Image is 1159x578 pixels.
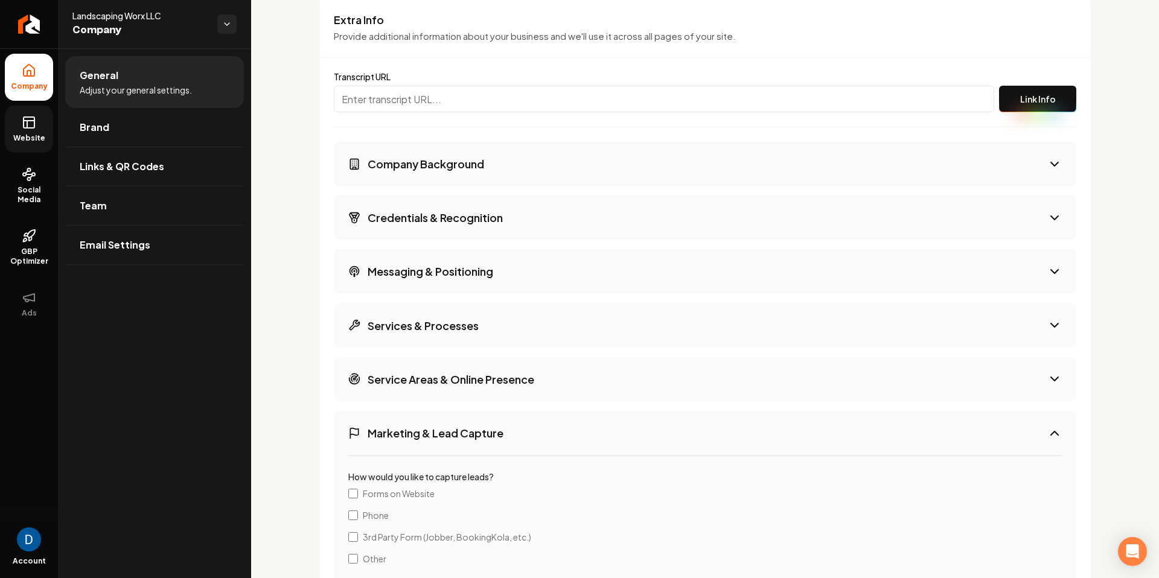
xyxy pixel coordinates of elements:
div: Open Intercom Messenger [1118,537,1147,566]
span: Phone [363,509,389,521]
span: GBP Optimizer [5,247,53,266]
button: Messaging & Positioning [334,249,1076,293]
label: How would you like to capture leads? [348,471,494,482]
span: Brand [80,120,109,135]
button: Company Background [334,142,1076,186]
input: Other [348,554,358,564]
span: Adjust your general settings. [80,84,192,96]
a: Website [5,106,53,153]
img: David Rice [17,527,41,551]
h3: Extra Info [334,13,1076,27]
span: Landscaping Worx LLC [72,10,208,22]
button: Credentials & Recognition [334,195,1076,240]
input: 3rd Party Form (Jobber, BookingKola, etc.) [348,532,358,542]
a: Social Media [5,157,53,214]
h3: Credentials & Recognition [368,210,503,225]
span: Company [72,22,208,39]
input: Enter transcript URL... [334,86,994,112]
span: Team [80,198,107,213]
span: Social Media [5,185,53,205]
span: Links & QR Codes [80,159,164,174]
span: Website [8,133,50,143]
span: Other [363,553,386,565]
button: Ads [5,281,53,328]
h3: Company Background [368,156,484,171]
span: Account [13,556,46,566]
button: Open user button [17,527,41,551]
button: Link Info [999,86,1076,112]
button: Services & Processes [334,303,1076,348]
span: Forms on Website [363,487,435,500]
h3: Services & Processes [368,318,479,333]
img: Rebolt Logo [18,14,40,34]
button: Marketing & Lead Capture [334,411,1076,455]
label: Transcript URL [334,72,994,81]
p: Provide additional information about your business and we'll use it across all pages of your site. [334,30,1076,43]
span: Ads [17,308,42,318]
input: Phone [348,510,358,520]
a: Brand [65,108,244,147]
h3: Marketing & Lead Capture [368,425,503,440]
span: Email Settings [80,238,150,252]
input: Forms on Website [348,489,358,498]
span: General [80,68,118,83]
span: Company [6,81,53,91]
a: Team [65,186,244,225]
span: 3rd Party Form (Jobber, BookingKola, etc.) [363,531,531,543]
h3: Service Areas & Online Presence [368,372,534,387]
a: Links & QR Codes [65,147,244,186]
a: Email Settings [65,226,244,264]
button: Service Areas & Online Presence [334,357,1076,401]
h3: Messaging & Positioning [368,264,493,279]
a: GBP Optimizer [5,219,53,276]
